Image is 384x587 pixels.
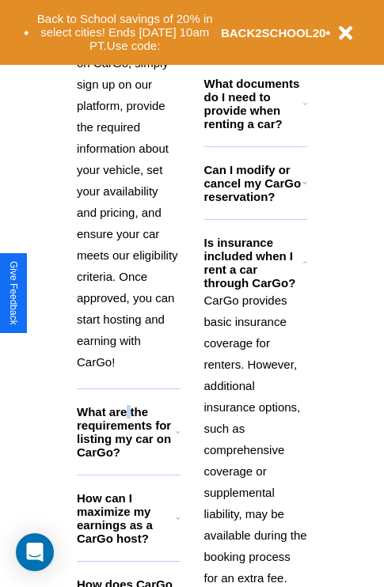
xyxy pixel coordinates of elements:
h3: Is insurance included when I rent a car through CarGo? [204,236,303,290]
h3: Can I modify or cancel my CarGo reservation? [204,163,302,203]
p: To become a host on CarGo, simply sign up on our platform, provide the required information about... [77,31,181,373]
h3: What documents do I need to provide when renting a car? [204,77,304,131]
div: Give Feedback [8,261,19,325]
b: BACK2SCHOOL20 [221,26,326,40]
h3: What are the requirements for listing my car on CarGo? [77,405,176,459]
h3: How can I maximize my earnings as a CarGo host? [77,491,176,545]
div: Open Intercom Messenger [16,533,54,571]
button: Back to School savings of 20% in select cities! Ends [DATE] 10am PT.Use code: [29,8,221,57]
